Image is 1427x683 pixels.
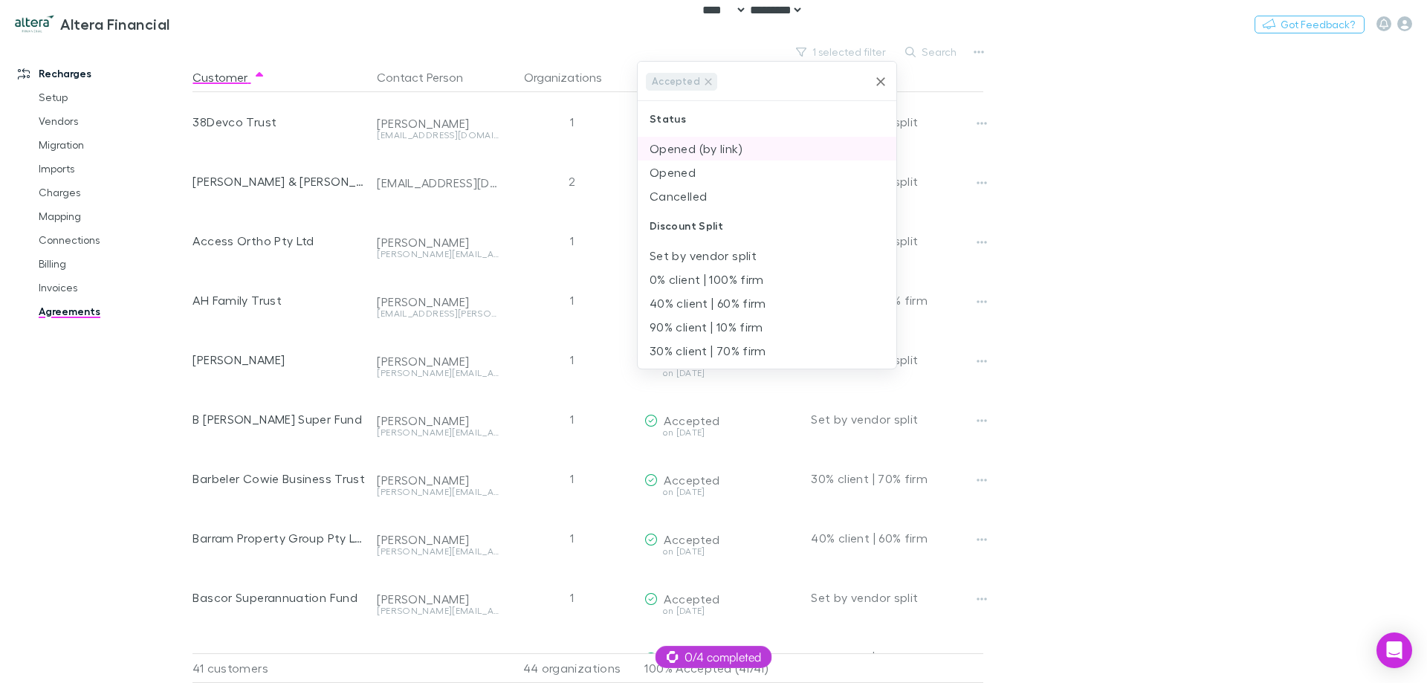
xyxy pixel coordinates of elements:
[638,208,896,244] div: Discount Split
[638,339,896,363] li: 30% client | 70% firm
[870,71,891,92] button: Clear
[647,73,705,90] span: Accepted
[638,184,896,208] li: Cancelled
[638,101,896,137] div: Status
[638,268,896,291] li: 0% client | 100% firm
[1376,632,1412,668] div: Open Intercom Messenger
[638,161,896,184] li: Opened
[646,73,717,91] div: Accepted
[638,244,896,268] li: Set by vendor split
[638,137,896,161] li: Opened (by link)
[638,291,896,315] li: 40% client | 60% firm
[638,315,896,339] li: 90% client | 10% firm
